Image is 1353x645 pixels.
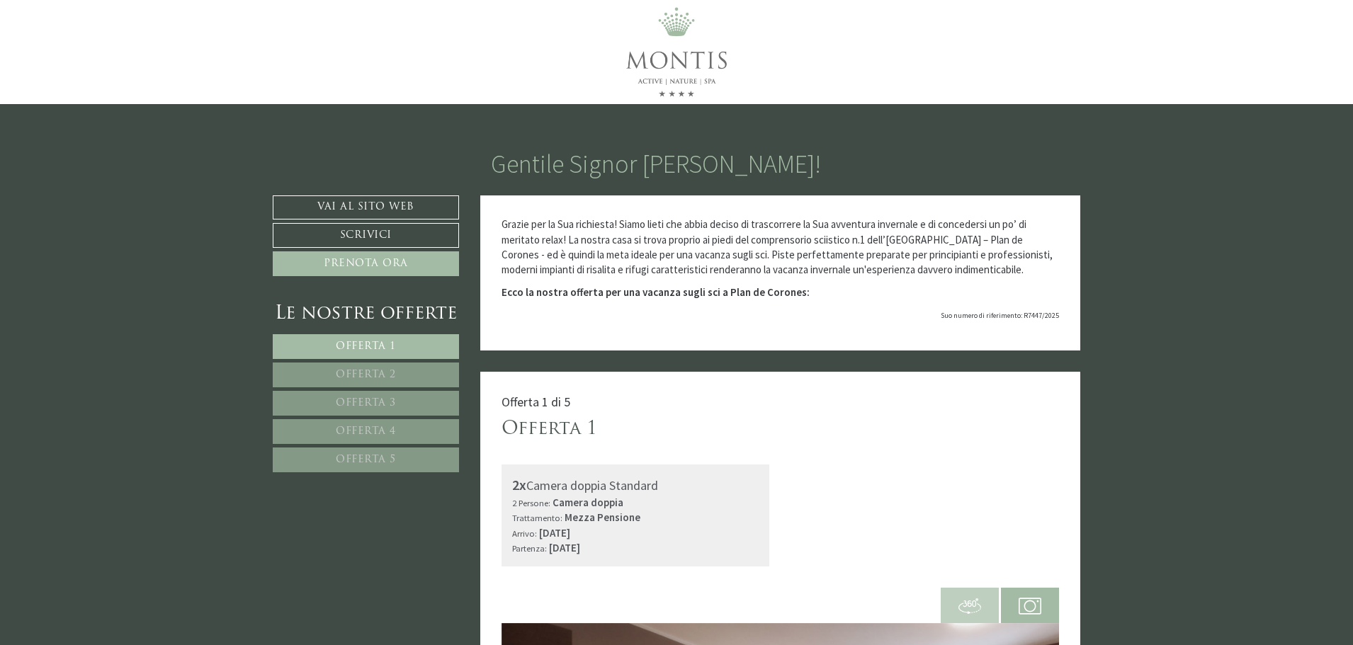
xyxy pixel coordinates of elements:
span: Offerta 2 [336,370,396,380]
span: Suo numero di riferimento: R7447/2025 [941,311,1059,320]
small: Trattamento: [512,512,562,523]
b: 2x [512,476,526,493]
p: Grazie per la Sua richiesta! Siamo lieti che abbia deciso di trascorrere la Sua avventura inverna... [502,217,1060,278]
small: Partenza: [512,542,547,554]
b: Camera doppia [553,496,623,509]
span: Offerta 1 [336,341,396,352]
span: Offerta 3 [336,398,396,409]
a: Prenota ora [273,251,459,276]
span: Offerta 4 [336,426,396,437]
b: [DATE] [539,526,570,540]
div: Offerta 1 [502,416,597,443]
span: Offerta 5 [336,455,396,465]
a: Scrivici [273,223,459,248]
small: Arrivo: [512,527,537,539]
img: camera.svg [1019,595,1041,617]
strong: Ecco la nostra offerta per una vacanza sugli sci a Plan de Corones: [502,285,810,299]
img: 360-grad.svg [958,595,981,617]
small: 2 Persone: [512,497,550,508]
h1: Gentile Signor [PERSON_NAME]! [491,150,821,178]
b: Mezza Pensione [565,510,640,524]
div: Le nostre offerte [273,301,459,327]
b: [DATE] [549,541,580,554]
div: Camera doppia Standard [512,475,759,496]
span: Offerta 1 di 5 [502,394,570,410]
a: Vai al sito web [273,195,459,219]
